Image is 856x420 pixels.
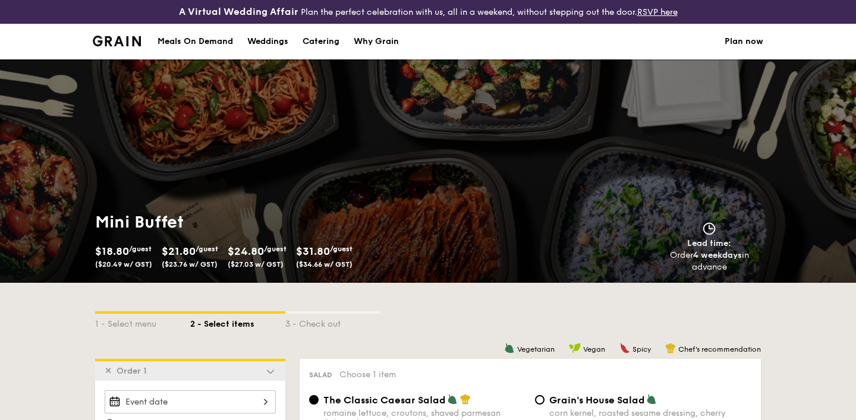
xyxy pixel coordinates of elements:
img: icon-chef-hat.a58ddaea.svg [460,394,471,405]
a: Meals On Demand [150,24,240,59]
span: Salad [309,371,332,379]
div: Weddings [247,24,288,59]
span: Spicy [632,345,651,353]
span: ($23.76 w/ GST) [162,260,218,269]
div: 2 - Select items [190,314,285,330]
span: Order 1 [112,366,152,376]
input: The Classic Caesar Saladromaine lettuce, croutons, shaved parmesan flakes, cherry tomatoes, house... [309,395,319,405]
div: Meals On Demand [158,24,233,59]
span: ✕ [105,366,112,376]
span: $21.80 [162,245,196,258]
div: Order in advance [658,250,761,273]
span: ($20.49 w/ GST) [95,260,152,269]
span: The Classic Caesar Salad [323,394,446,406]
img: icon-vegetarian.fe4039eb.svg [646,394,657,405]
a: RSVP here [637,7,678,17]
a: Logotype [93,36,141,46]
span: /guest [330,245,353,253]
span: /guest [196,245,218,253]
div: 1 - Select menu [95,314,190,330]
span: Chef's recommendation [678,345,761,353]
h4: A Virtual Wedding Affair [179,5,298,19]
input: Event date [105,390,276,413]
img: icon-vegan.f8ff3823.svg [569,343,581,353]
span: $24.80 [228,245,264,258]
span: /guest [129,245,152,253]
img: icon-dropdown.fa26e9f9.svg [265,366,276,377]
strong: 4 weekdays [693,250,742,260]
div: Why Grain [354,24,399,59]
input: Grain's House Saladcorn kernel, roasted sesame dressing, cherry tomato [535,395,545,405]
img: icon-vegetarian.fe4039eb.svg [504,343,515,353]
span: /guest [264,245,287,253]
div: 3 - Check out [285,314,380,330]
div: Catering [303,24,339,59]
a: Weddings [240,24,295,59]
a: Why Grain [347,24,406,59]
span: Grain's House Salad [549,394,645,406]
span: Choose 1 item [339,370,396,380]
a: Catering [295,24,347,59]
img: icon-chef-hat.a58ddaea.svg [665,343,676,353]
a: Plan now [725,24,763,59]
span: Vegetarian [517,345,555,353]
span: $31.80 [296,245,330,258]
div: Plan the perfect celebration with us, all in a weekend, without stepping out the door. [143,5,713,19]
span: Lead time: [687,238,731,248]
span: $18.80 [95,245,129,258]
img: Grain [93,36,141,46]
span: ($34.66 w/ GST) [296,260,353,269]
img: icon-clock.2db775ea.svg [700,222,718,235]
span: Vegan [583,345,605,353]
img: icon-spicy.37a8142b.svg [619,343,630,353]
h1: Mini Buffet [95,211,423,233]
span: ($27.03 w/ GST) [228,260,284,269]
img: icon-vegetarian.fe4039eb.svg [447,394,458,405]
